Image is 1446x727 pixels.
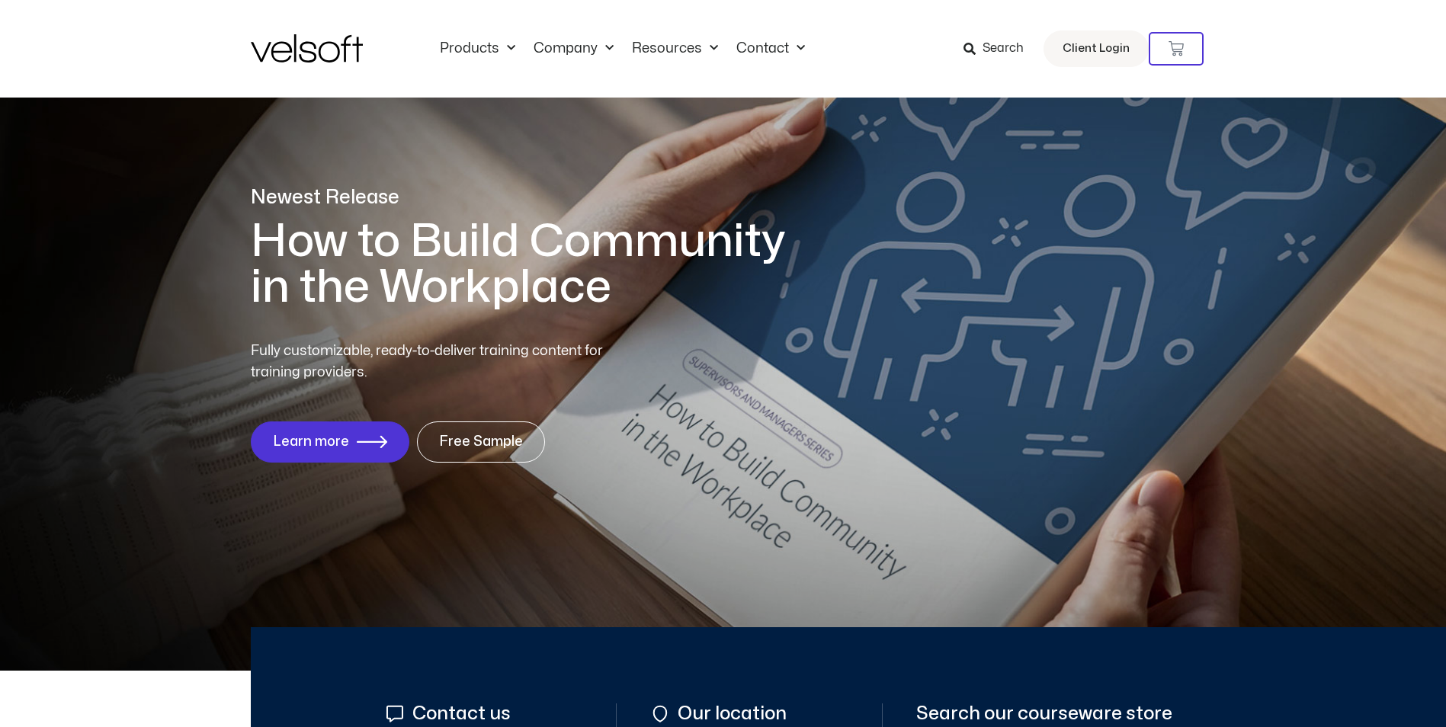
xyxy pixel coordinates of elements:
[916,703,1172,724] span: Search our courseware store
[439,434,523,450] span: Free Sample
[727,40,814,57] a: ContactMenu Toggle
[524,40,623,57] a: CompanyMenu Toggle
[251,184,807,211] p: Newest Release
[409,703,511,724] span: Contact us
[1044,30,1149,67] a: Client Login
[251,34,363,62] img: Velsoft Training Materials
[1063,39,1130,59] span: Client Login
[431,40,814,57] nav: Menu
[251,219,807,310] h1: How to Build Community in the Workplace
[251,341,630,383] p: Fully customizable, ready-to-deliver training content for training providers.
[963,36,1034,62] a: Search
[983,39,1024,59] span: Search
[273,434,349,450] span: Learn more
[417,421,545,463] a: Free Sample
[431,40,524,57] a: ProductsMenu Toggle
[623,40,727,57] a: ResourcesMenu Toggle
[251,421,409,463] a: Learn more
[674,703,787,724] span: Our location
